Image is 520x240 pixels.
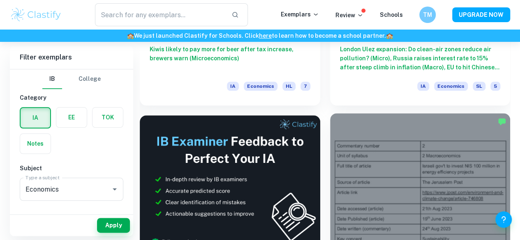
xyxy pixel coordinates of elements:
[2,31,518,40] h6: We just launched Clastify for Schools. Click to learn how to become a school partner.
[498,117,506,126] img: Marked
[281,10,319,19] p: Exemplars
[10,46,133,69] h6: Filter exemplars
[42,69,101,89] div: Filter type choice
[21,108,50,128] button: IA
[473,82,485,91] span: SL
[109,183,120,195] button: Open
[380,11,403,18] a: Schools
[95,3,225,26] input: Search for any exemplars...
[259,32,272,39] a: here
[25,174,60,181] label: Type a subject
[97,218,130,233] button: Apply
[56,107,87,127] button: EE
[10,7,62,23] img: Clastify logo
[150,45,310,72] h6: Kiwis likely to pay more for beer after tax increase, brewers warn (Microeconomics)
[244,82,277,91] span: Economics
[335,11,363,20] p: Review
[495,211,512,228] button: Help and Feedback
[419,7,436,23] button: TM
[20,164,123,173] h6: Subject
[20,134,51,153] button: Notes
[282,82,296,91] span: HL
[434,82,468,91] span: Economics
[20,93,123,102] h6: Category
[79,69,101,89] button: College
[423,10,432,19] h6: TM
[490,82,500,91] span: 5
[340,45,501,72] h6: London Ulez expansion: Do clean-air zones reduce air pollution? (Micro), Russia raises interest r...
[92,107,123,127] button: TOK
[127,32,134,39] span: 🏫
[417,82,429,91] span: IA
[42,69,62,89] button: IB
[386,32,393,39] span: 🏫
[227,82,239,91] span: IA
[300,82,310,91] span: 7
[452,7,510,22] button: UPGRADE NOW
